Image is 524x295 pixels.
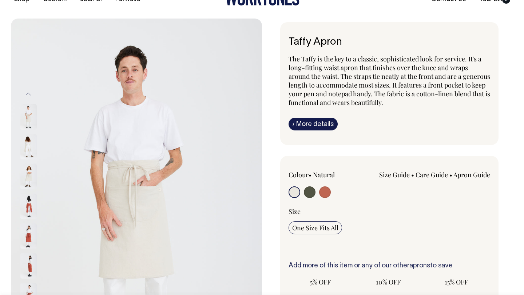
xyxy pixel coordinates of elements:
[428,278,484,286] span: 15% OFF
[292,223,338,232] span: One Size Fits All
[309,170,311,179] span: •
[289,118,338,130] a: iMore details
[289,221,342,234] input: One Size Fits All
[20,134,37,159] img: natural
[289,262,490,270] h6: Add more of this item or any of our other to save
[411,170,414,179] span: •
[289,54,490,107] span: The Taffy is the key to a classic, sophisticated look for service. It's a long-fitting waist apro...
[293,120,294,128] span: i
[20,164,37,189] img: natural
[20,194,37,219] img: rust
[360,278,417,286] span: 10% OFF
[357,275,420,288] input: 10% OFF
[292,278,349,286] span: 5% OFF
[409,263,430,269] a: aprons
[289,275,352,288] input: 5% OFF
[289,207,490,216] div: Size
[379,170,410,179] a: Size Guide
[289,37,490,48] h6: Taffy Apron
[289,170,369,179] div: Colour
[449,170,452,179] span: •
[424,275,488,288] input: 15% OFF
[20,223,37,249] img: rust
[23,86,34,102] button: Previous
[416,170,448,179] a: Care Guide
[20,253,37,279] img: rust
[313,170,335,179] label: Natural
[453,170,490,179] a: Apron Guide
[20,104,37,130] img: natural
